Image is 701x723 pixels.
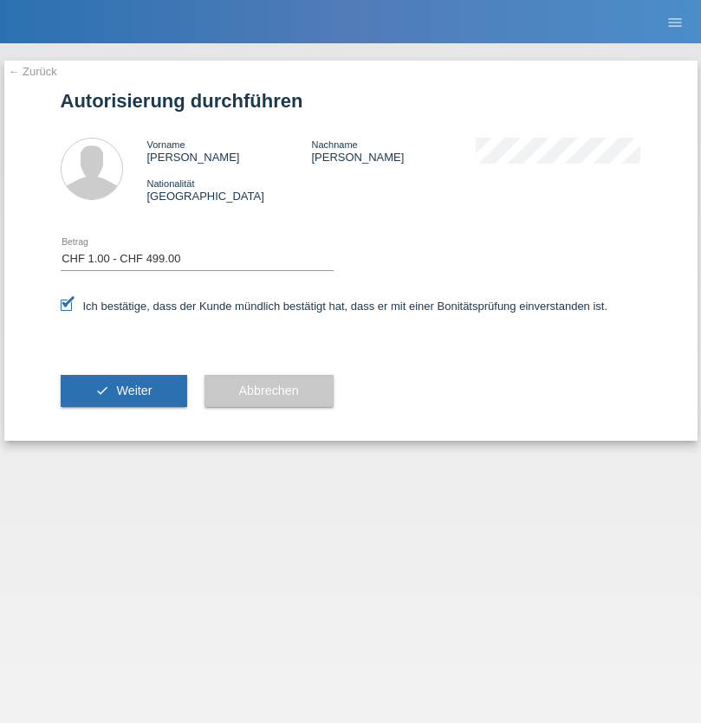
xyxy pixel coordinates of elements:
[311,138,476,164] div: [PERSON_NAME]
[204,375,334,408] button: Abbrechen
[116,384,152,397] span: Weiter
[147,178,195,189] span: Nationalität
[147,139,185,150] span: Vorname
[666,14,684,31] i: menu
[147,177,312,203] div: [GEOGRAPHIC_DATA]
[61,375,187,408] button: check Weiter
[61,300,608,313] label: Ich bestätige, dass der Kunde mündlich bestätigt hat, dass er mit einer Bonitätsprüfung einversta...
[61,90,641,112] h1: Autorisierung durchführen
[9,65,57,78] a: ← Zurück
[311,139,357,150] span: Nachname
[95,384,109,397] i: check
[239,384,299,397] span: Abbrechen
[147,138,312,164] div: [PERSON_NAME]
[658,16,692,27] a: menu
